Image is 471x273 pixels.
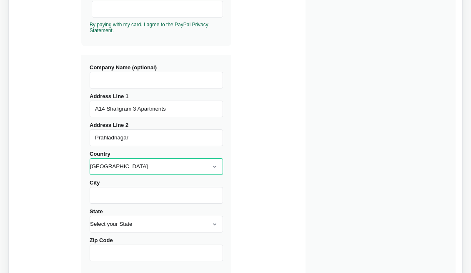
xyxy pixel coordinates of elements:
[95,1,219,17] iframe: Secure Credit Card Frame - Postal Code
[90,158,223,175] select: Country
[90,101,223,117] input: Address Line 1
[90,122,223,146] label: Address Line 2
[90,129,223,146] input: Address Line 2
[90,179,223,204] label: City
[90,245,223,261] input: Zip Code
[90,216,223,233] select: State
[90,151,223,175] label: Country
[90,237,223,261] label: Zip Code
[90,64,223,88] label: Company Name (optional)
[90,72,223,88] input: Company Name (optional)
[90,187,223,204] input: City
[90,93,223,117] label: Address Line 1
[90,208,223,233] label: State
[90,22,208,33] a: By paying with my card, I agree to the PayPal Privacy Statement.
